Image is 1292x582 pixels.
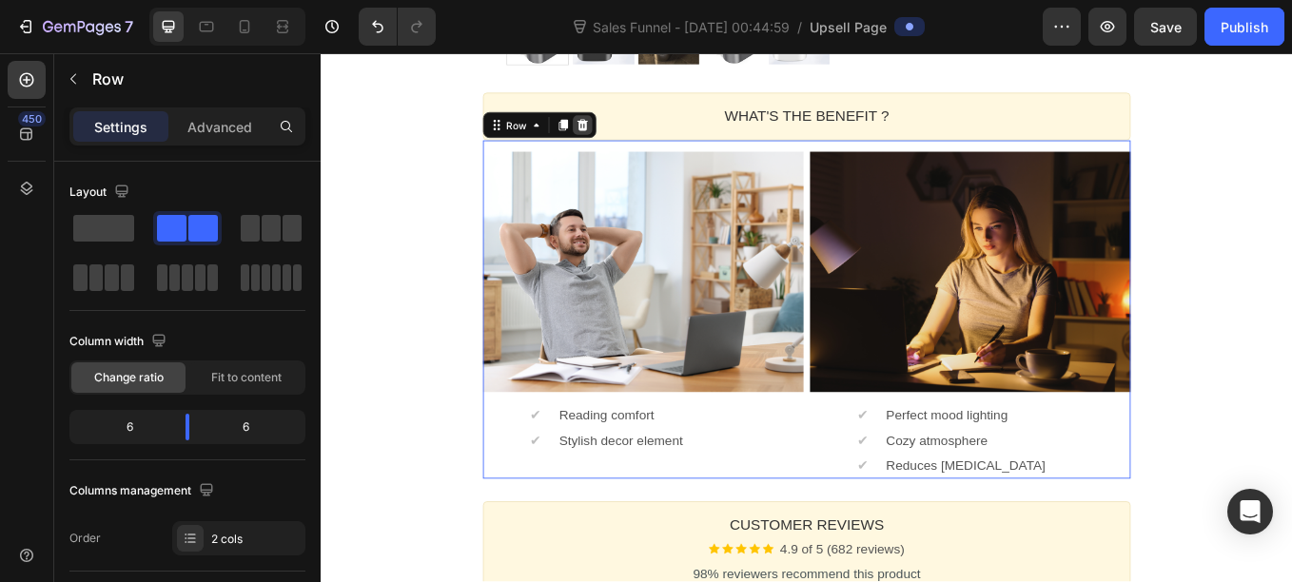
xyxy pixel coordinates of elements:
[125,15,133,38] p: 7
[630,417,642,434] span: ✔
[187,117,252,137] p: Advanced
[207,544,934,566] p: Customer Reviews
[664,475,915,495] p: Reduces [MEDICAL_DATA]
[630,447,642,463] span: ✔
[664,417,915,436] p: Perfect mood lighting
[211,369,282,386] span: Fit to content
[810,17,887,37] span: Upsell Page
[92,68,254,90] p: Row
[211,531,301,548] div: 2 cols
[69,530,101,547] div: Order
[94,117,147,137] p: Settings
[1150,19,1182,35] span: Save
[18,111,46,126] div: 450
[205,414,302,440] div: 6
[1221,17,1268,37] div: Publish
[1204,8,1284,46] button: Publish
[321,53,1292,582] iframe: Design area
[1227,489,1273,534] div: Open Intercom Messenger
[589,17,793,37] span: Sales Funnel - [DATE] 00:44:59
[664,446,915,466] p: Cozy atmosphere
[73,414,170,440] div: 6
[214,78,245,92] div: Row
[69,180,133,205] div: Layout
[94,369,164,386] span: Change ratio
[1134,8,1197,46] button: Save
[359,8,436,46] div: Undo/Redo
[630,476,642,493] span: ✔
[8,8,142,46] button: 7
[69,329,170,355] div: Column width
[797,17,802,37] span: /
[69,478,218,504] div: Columns management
